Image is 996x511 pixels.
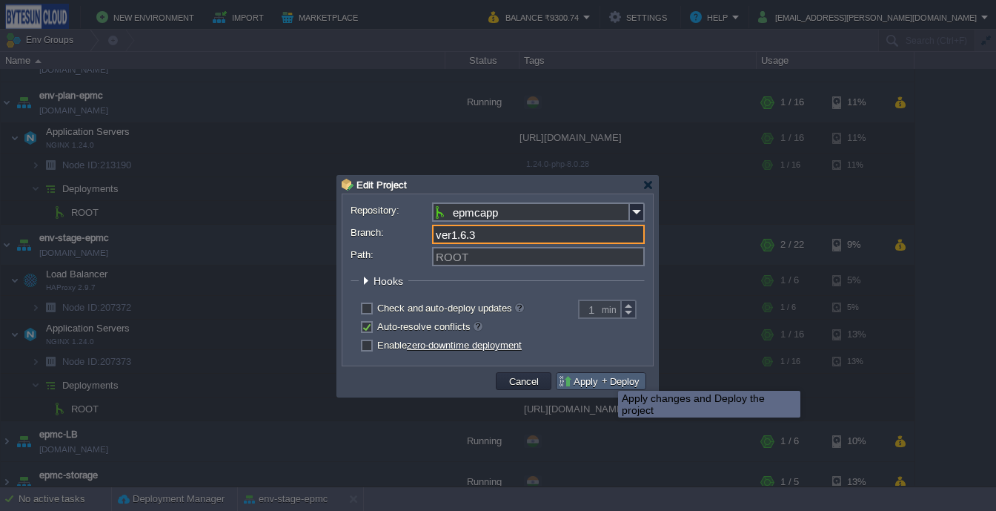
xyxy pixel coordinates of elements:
div: min [602,300,620,318]
label: Auto-resolve conflicts [377,321,482,332]
button: Apply [558,375,602,388]
label: Repository: [351,202,431,218]
button: Deploy [605,375,644,388]
label: Check and auto-deploy updates [377,303,524,314]
button: Cancel [505,375,543,388]
div: Apply changes and Deploy the project [622,392,797,416]
label: Path: [351,247,431,263]
a: zero-downtime deployment [407,340,522,351]
label: Enable [377,340,522,351]
label: Branch: [351,225,431,240]
span: Hooks [373,275,407,287]
span: Edit Project [356,179,407,191]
